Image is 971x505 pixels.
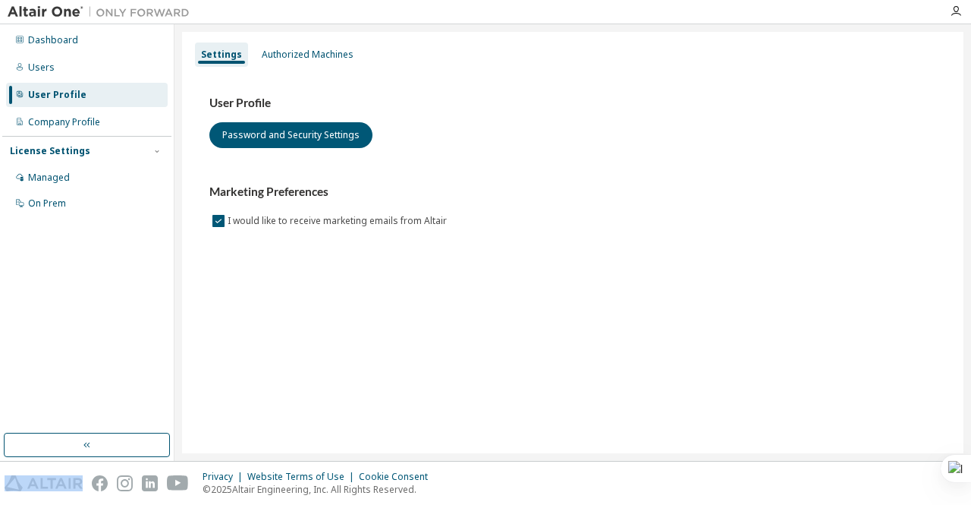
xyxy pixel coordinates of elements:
[117,475,133,491] img: instagram.svg
[359,471,437,483] div: Cookie Consent
[228,212,450,230] label: I would like to receive marketing emails from Altair
[201,49,242,61] div: Settings
[203,471,247,483] div: Privacy
[28,197,66,210] div: On Prem
[28,62,55,74] div: Users
[8,5,197,20] img: Altair One
[209,185,936,200] h3: Marketing Preferences
[247,471,359,483] div: Website Terms of Use
[92,475,108,491] img: facebook.svg
[28,116,100,128] div: Company Profile
[10,145,90,157] div: License Settings
[209,122,372,148] button: Password and Security Settings
[167,475,189,491] img: youtube.svg
[28,34,78,46] div: Dashboard
[142,475,158,491] img: linkedin.svg
[209,96,936,111] h3: User Profile
[28,172,70,184] div: Managed
[5,475,83,491] img: altair_logo.svg
[262,49,354,61] div: Authorized Machines
[28,89,86,101] div: User Profile
[203,483,437,496] p: © 2025 Altair Engineering, Inc. All Rights Reserved.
